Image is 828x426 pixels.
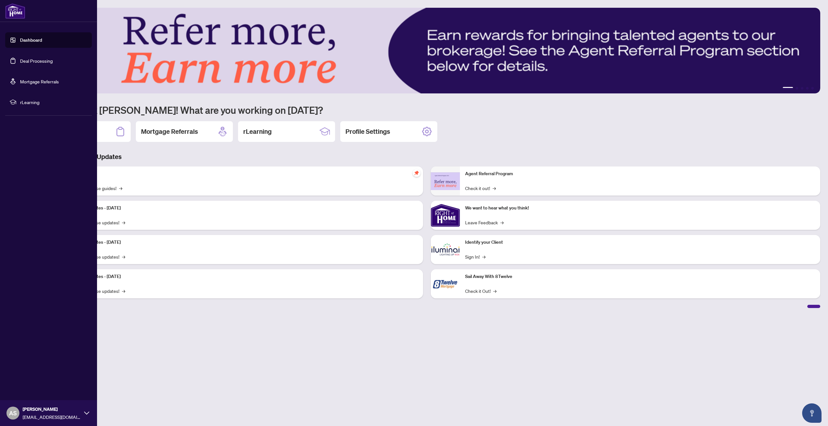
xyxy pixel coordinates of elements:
[806,87,809,90] button: 4
[465,287,496,294] a: Check it Out!→
[796,87,798,90] button: 2
[465,185,496,192] a: Check it out!→
[345,127,390,136] h2: Profile Settings
[465,170,815,177] p: Agent Referral Program
[431,172,460,190] img: Agent Referral Program
[68,170,418,177] p: Self-Help
[141,127,198,136] h2: Mortgage Referrals
[482,253,485,260] span: →
[783,87,793,90] button: 1
[465,205,815,212] p: We want to hear what you think!
[23,406,81,413] span: [PERSON_NAME]
[20,58,53,64] a: Deal Processing
[413,169,420,177] span: pushpin
[34,8,820,93] img: Slide 0
[34,104,820,116] h1: Welcome back [PERSON_NAME]! What are you working on [DATE]?
[811,87,814,90] button: 5
[20,99,87,106] span: rLearning
[500,219,504,226] span: →
[465,219,504,226] a: Leave Feedback→
[23,413,81,421] span: [EMAIL_ADDRESS][DOMAIN_NAME]
[465,239,815,246] p: Identify your Client
[493,185,496,192] span: →
[431,235,460,264] img: Identify your Client
[68,239,418,246] p: Platform Updates - [DATE]
[465,273,815,280] p: Sail Away With 8Twelve
[68,205,418,212] p: Platform Updates - [DATE]
[802,403,822,423] button: Open asap
[122,219,125,226] span: →
[122,253,125,260] span: →
[243,127,272,136] h2: rLearning
[5,3,25,19] img: logo
[431,269,460,298] img: Sail Away With 8Twelve
[68,273,418,280] p: Platform Updates - [DATE]
[20,79,59,84] a: Mortgage Referrals
[119,185,122,192] span: →
[34,152,820,161] h3: Brokerage & Industry Updates
[122,287,125,294] span: →
[20,37,42,43] a: Dashboard
[9,409,17,418] span: AS
[465,253,485,260] a: Sign In!→
[801,87,803,90] button: 3
[493,287,496,294] span: →
[431,201,460,230] img: We want to hear what you think!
